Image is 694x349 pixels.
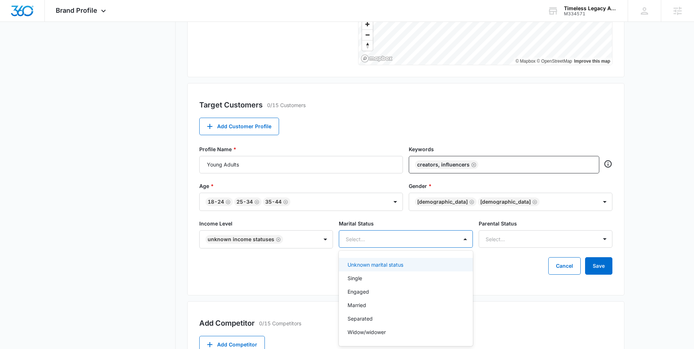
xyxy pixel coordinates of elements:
div: Remove Female [468,199,474,204]
button: Cancel [548,257,581,275]
button: Reset bearing to north [362,40,373,51]
a: Mapbox [515,59,536,64]
p: Widow/widower [348,328,386,336]
div: Unknown income statuses [208,237,274,242]
img: tab_keywords_by_traffic_grey.svg [72,42,78,48]
h3: Target Customers [199,99,263,110]
div: creators, influencers [415,160,478,169]
div: [DEMOGRAPHIC_DATA] [417,199,468,204]
div: Domain Overview [28,43,65,48]
div: 35-44 [265,199,282,204]
label: Keywords [409,145,612,153]
label: Gender [409,182,612,190]
a: Improve this map [574,59,610,64]
p: 0/15 Customers [267,101,306,109]
p: Unknown marital status [348,261,403,268]
div: Remove 25-34 [253,199,259,204]
p: Single [348,274,362,282]
div: Domain: [DOMAIN_NAME] [19,19,80,25]
button: Zoom in [362,19,373,30]
div: Remove 18-24 [224,199,231,204]
div: Remove Unknown income statuses [274,237,281,242]
button: Add Customer Profile [199,118,279,135]
img: tab_domain_overview_orange.svg [20,42,26,48]
img: logo_orange.svg [12,12,17,17]
div: 18-24 [208,199,224,204]
div: account id [564,11,617,16]
div: Remove Male [531,199,537,204]
div: 25-34 [236,199,253,204]
label: Parental Status [479,220,612,227]
div: Remove 35-44 [282,199,288,204]
span: Brand Profile [56,7,97,14]
input: Young Adults, High-Income Parents [199,156,403,173]
button: Save [585,257,612,275]
p: 0/15 Competitors [259,319,301,327]
button: Remove [471,162,476,167]
label: Marital Status [339,220,473,227]
p: Separated [348,315,373,322]
button: Zoom out [362,30,373,40]
p: Married [348,301,366,309]
p: Engaged [348,288,369,295]
div: [DEMOGRAPHIC_DATA] [480,199,531,204]
div: Keywords by Traffic [81,43,123,48]
div: account name [564,5,617,11]
a: Mapbox homepage [361,54,393,63]
a: OpenStreetMap [537,59,572,64]
h3: Add Competitor [199,318,255,329]
label: Income Level [199,220,333,227]
div: v 4.0.24 [20,12,36,17]
img: website_grey.svg [12,19,17,25]
label: Profile Name [199,145,403,153]
label: Age [199,182,403,190]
